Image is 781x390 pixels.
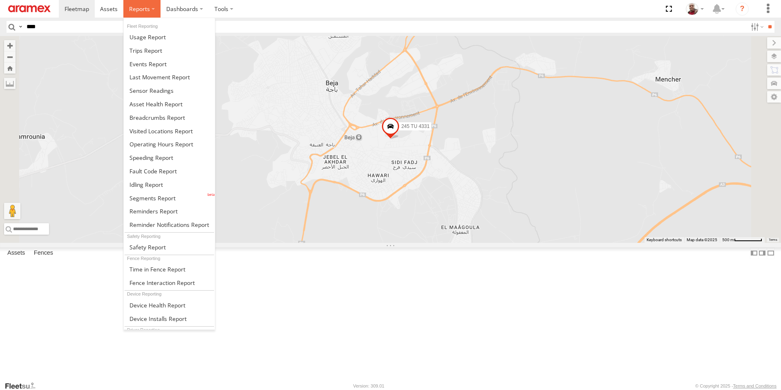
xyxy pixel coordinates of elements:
[124,84,215,97] a: Sensor Readings
[124,298,215,312] a: Device Health Report
[124,124,215,138] a: Visited Locations Report
[124,164,215,178] a: Fault Code Report
[124,70,215,84] a: Last Movement Report
[767,91,781,103] label: Map Settings
[124,111,215,124] a: Breadcrumbs Report
[124,240,215,254] a: Safety Report
[767,247,775,259] label: Hide Summary Table
[4,382,42,390] a: Visit our Website
[4,78,16,89] label: Measure
[124,218,215,231] a: Service Reminder Notifications Report
[695,383,777,388] div: © Copyright 2025 -
[748,21,765,33] label: Search Filter Options
[736,2,749,16] i: ?
[720,237,765,243] button: Map Scale: 500 m per 65 pixels
[30,247,57,259] label: Fences
[769,238,777,242] a: Terms (opens in new tab)
[4,40,16,51] button: Zoom in
[401,123,429,129] span: 245 TU 4331
[17,21,24,33] label: Search Query
[124,191,215,205] a: Segments Report
[124,57,215,71] a: Full Events Report
[4,203,20,219] button: Drag Pegman onto the map to open Street View
[683,3,707,15] div: Majdi Ghannoudi
[4,63,16,74] button: Zoom Home
[722,238,734,242] span: 500 m
[8,5,51,12] img: aramex-logo.svg
[124,262,215,276] a: Time in Fences Report
[124,276,215,289] a: Fence Interaction Report
[733,383,777,388] a: Terms and Conditions
[124,178,215,191] a: Idling Report
[4,51,16,63] button: Zoom out
[124,137,215,151] a: Asset Operating Hours Report
[124,151,215,164] a: Fleet Speed Report
[124,30,215,44] a: Usage Report
[124,44,215,57] a: Trips Report
[3,247,29,259] label: Assets
[647,237,682,243] button: Keyboard shortcuts
[124,312,215,325] a: Device Installs Report
[750,247,758,259] label: Dock Summary Table to the Left
[124,205,215,218] a: Reminders Report
[758,247,766,259] label: Dock Summary Table to the Right
[687,238,717,242] span: Map data ©2025
[124,97,215,111] a: Asset Health Report
[353,383,384,388] div: Version: 309.01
